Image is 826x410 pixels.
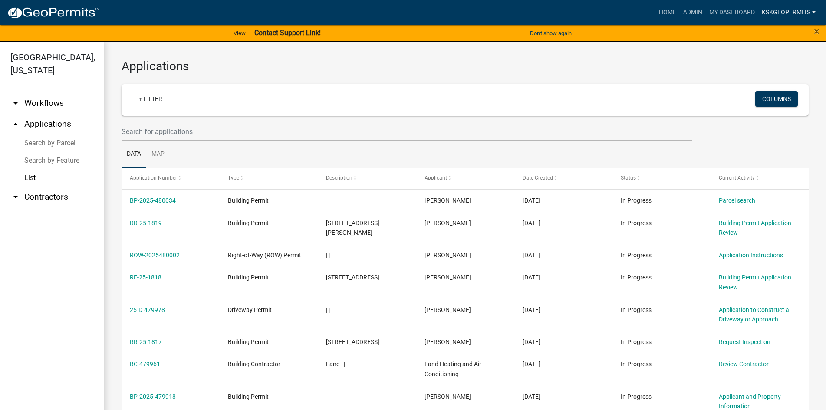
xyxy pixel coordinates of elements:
span: In Progress [621,393,652,400]
span: Maverick Wade [425,306,471,313]
span: 09/17/2025 [523,220,540,226]
span: 09/17/2025 [523,361,540,367]
span: Date Created [523,175,553,181]
a: Request Inspection [719,338,770,345]
span: Right-of-Way (ROW) Permit [228,252,301,259]
datatable-header-cell: Status [612,168,711,189]
button: Columns [755,91,798,107]
span: 355 C Salt Creek PkwyValparaiso [326,338,379,345]
span: 09/17/2025 [523,274,540,281]
datatable-header-cell: Current Activity [711,168,809,189]
a: Application Instructions [719,252,783,259]
span: Applicant [425,175,447,181]
span: In Progress [621,338,652,345]
span: | | [326,252,330,259]
a: ROW-2025480002 [130,252,180,259]
a: View [230,26,249,40]
span: Application Number [130,175,177,181]
a: Admin [680,4,706,21]
a: 25-D-479978 [130,306,165,313]
strong: Contact Support Link! [254,29,321,37]
span: Driveway Permit [228,306,272,313]
span: Building Permit [228,393,269,400]
datatable-header-cell: Date Created [514,168,612,189]
a: Application to Construct a Driveway or Approach [719,306,789,323]
i: arrow_drop_down [10,192,21,202]
span: Matthew T. Phillips [425,252,471,259]
span: Building Permit [228,220,269,226]
span: Land | | [326,361,345,367]
span: Tori Judy [425,338,471,345]
a: BC-479961 [130,361,160,367]
a: BP-2025-479918 [130,393,176,400]
a: BP-2025-480034 [130,197,176,204]
a: RE-25-1818 [130,274,161,281]
a: RR-25-1819 [130,220,162,226]
datatable-header-cell: Application Number [122,168,220,189]
button: Close [814,26,819,36]
span: 11 S Sager RdValparaiso [326,220,379,236]
span: Building Permit [228,197,269,204]
span: In Progress [621,252,652,259]
datatable-header-cell: Applicant [416,168,514,189]
span: Status [621,175,636,181]
span: Tori Judy [425,220,471,226]
i: arrow_drop_up [10,119,21,129]
span: In Progress [621,197,652,204]
input: Search for applications [122,123,692,141]
span: 09/17/2025 [523,338,540,345]
span: 09/17/2025 [523,393,540,400]
span: In Progress [621,361,652,367]
a: Building Permit Application Review [719,220,791,236]
span: Building Permit [228,274,269,281]
a: KSKgeopermits [758,4,819,21]
span: 09/17/2025 [523,306,540,313]
span: Current Activity [719,175,755,181]
span: 09/17/2025 [523,252,540,259]
span: × [814,25,819,37]
span: Building Permit [228,338,269,345]
span: Building Contractor [228,361,280,367]
span: Land Heating and Air Conditioning [425,361,481,377]
span: Maverick Wade [425,393,471,400]
span: In Progress [621,220,652,226]
i: arrow_drop_down [10,98,21,108]
span: Type [228,175,239,181]
span: Description [326,175,352,181]
a: My Dashboard [706,4,758,21]
a: Applicant and Property Information [719,393,781,410]
button: Don't show again [527,26,575,40]
span: 09/17/2025 [523,197,540,204]
a: Parcel search [719,197,755,204]
a: + Filter [132,91,169,107]
a: Home [655,4,680,21]
a: Review Contractor [719,361,769,367]
span: 1180 Sunnyslope DrCrown Point [326,274,379,281]
a: Map [146,141,170,168]
a: Building Permit Application Review [719,274,791,291]
span: In Progress [621,306,652,313]
a: RR-25-1817 [130,338,162,345]
h3: Applications [122,59,809,74]
span: In Progress [621,274,652,281]
datatable-header-cell: Description [318,168,416,189]
span: Nicholas Yadron [425,197,471,204]
datatable-header-cell: Type [220,168,318,189]
a: Data [122,141,146,168]
span: Kim Rosko [425,274,471,281]
span: | | [326,306,330,313]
